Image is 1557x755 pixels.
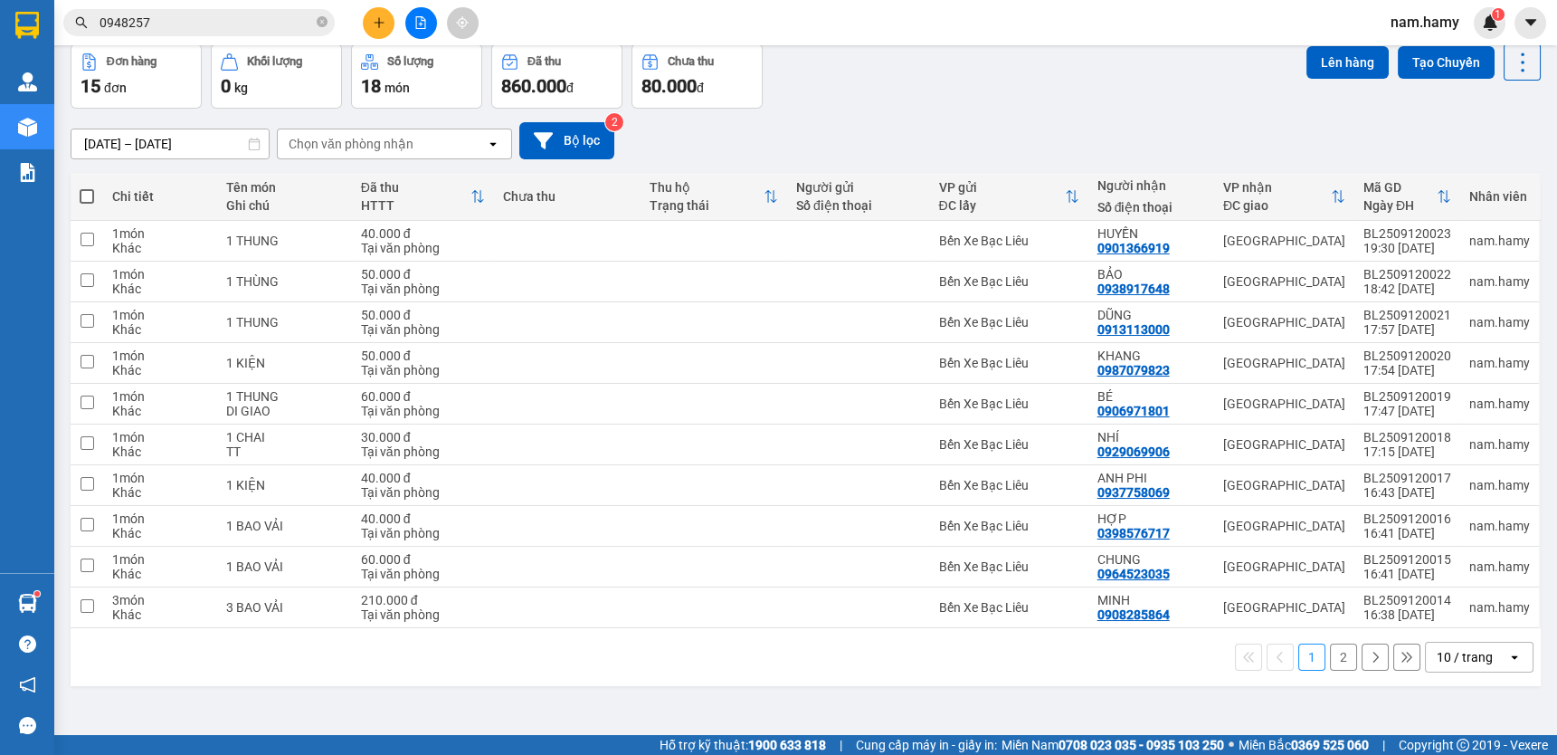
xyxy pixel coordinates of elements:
div: 50.000 đ [361,308,485,322]
div: Người gửi [796,180,920,195]
span: plus [373,16,385,29]
div: HUYỀN [1097,226,1205,241]
div: Tên món [226,180,343,195]
div: BL2509120023 [1363,226,1451,241]
div: 50.000 đ [361,267,485,282]
div: 1 KIỆN [226,356,343,370]
span: Miền Nam [1002,735,1224,755]
div: Bến Xe Bạc Liêu [938,478,1078,492]
div: 1 món [112,226,208,241]
div: 40.000 đ [361,511,485,526]
div: 1 món [112,389,208,404]
div: Khác [112,567,208,581]
div: 50.000 đ [361,349,485,363]
span: đơn [104,81,127,95]
div: 3 món [112,593,208,607]
strong: 0369 525 060 [1291,738,1369,752]
div: Ngày ĐH [1363,198,1437,213]
sup: 1 [34,591,40,597]
div: 16:41 [DATE] [1363,526,1451,540]
div: 0964523035 [1097,567,1170,581]
div: HỢP [1097,511,1205,526]
div: Tại văn phòng [361,404,485,418]
img: warehouse-icon [18,118,37,137]
button: 1 [1298,644,1325,671]
div: [GEOGRAPHIC_DATA] [1223,315,1345,330]
div: 60.000 đ [361,389,485,404]
div: BL2509120019 [1363,389,1451,404]
span: question-circle [19,636,36,653]
div: 1 món [112,511,208,526]
div: Chọn văn phòng nhận [289,135,413,153]
div: 1 món [112,308,208,322]
div: 16:41 [DATE] [1363,567,1451,581]
div: 1 BAO VẢI [226,519,343,533]
div: Bến Xe Bạc Liêu [938,356,1078,370]
span: close-circle [317,14,328,32]
div: nam.hamy [1469,274,1530,289]
div: 1 CHAI [226,430,343,444]
span: đ [566,81,574,95]
div: Khác [112,485,208,500]
span: 18 [361,75,381,97]
div: Thu hộ [650,180,764,195]
div: Bến Xe Bạc Liêu [938,274,1078,289]
div: 0906971801 [1097,404,1170,418]
div: Khác [112,404,208,418]
span: đ [697,81,704,95]
div: Tại văn phòng [361,485,485,500]
div: Tại văn phòng [361,607,485,622]
div: Chưa thu [503,189,631,204]
th: Toggle SortBy [1354,173,1460,221]
span: search [75,16,88,29]
div: Khác [112,363,208,377]
div: [GEOGRAPHIC_DATA] [1223,519,1345,533]
button: file-add [405,7,437,39]
div: MINH [1097,593,1205,607]
svg: open [486,137,500,151]
div: Tại văn phòng [361,526,485,540]
strong: 1900 633 818 [748,738,826,752]
div: 1 THUNG [226,234,343,248]
div: DŨNG [1097,308,1205,322]
span: kg [234,81,248,95]
div: Số điện thoại [796,198,920,213]
div: BL2509120015 [1363,552,1451,567]
span: 15 [81,75,100,97]
div: 60.000 đ [361,552,485,567]
div: 1 BAO VẢI [226,559,343,574]
div: Khác [112,322,208,337]
div: [GEOGRAPHIC_DATA] [1223,356,1345,370]
div: 30.000 đ [361,430,485,444]
div: NHÍ [1097,430,1205,444]
span: 80.000 [641,75,697,97]
div: [GEOGRAPHIC_DATA] [1223,234,1345,248]
th: Toggle SortBy [1214,173,1354,221]
div: Khối lượng [247,55,302,68]
div: nam.hamy [1469,397,1530,411]
div: nam.hamy [1469,234,1530,248]
div: Nhân viên [1469,189,1530,204]
img: solution-icon [18,163,37,182]
div: 0398576717 [1097,526,1170,540]
div: 1 KIỆN [226,478,343,492]
li: 995 [PERSON_NAME] [8,40,345,62]
div: 0913113000 [1097,322,1170,337]
div: Tại văn phòng [361,241,485,255]
div: BL2509120018 [1363,430,1451,444]
div: Khác [112,444,208,459]
span: phone [104,66,119,81]
div: nam.hamy [1469,315,1530,330]
div: nam.hamy [1469,437,1530,452]
div: Ghi chú [226,198,343,213]
span: món [385,81,410,95]
button: aim [447,7,479,39]
button: Chưa thu80.000đ [631,43,763,109]
span: 860.000 [501,75,566,97]
div: nam.hamy [1469,519,1530,533]
div: 17:47 [DATE] [1363,404,1451,418]
div: Đã thu [527,55,561,68]
div: Bến Xe Bạc Liêu [938,600,1078,615]
div: Đã thu [361,180,470,195]
div: [GEOGRAPHIC_DATA] [1223,437,1345,452]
